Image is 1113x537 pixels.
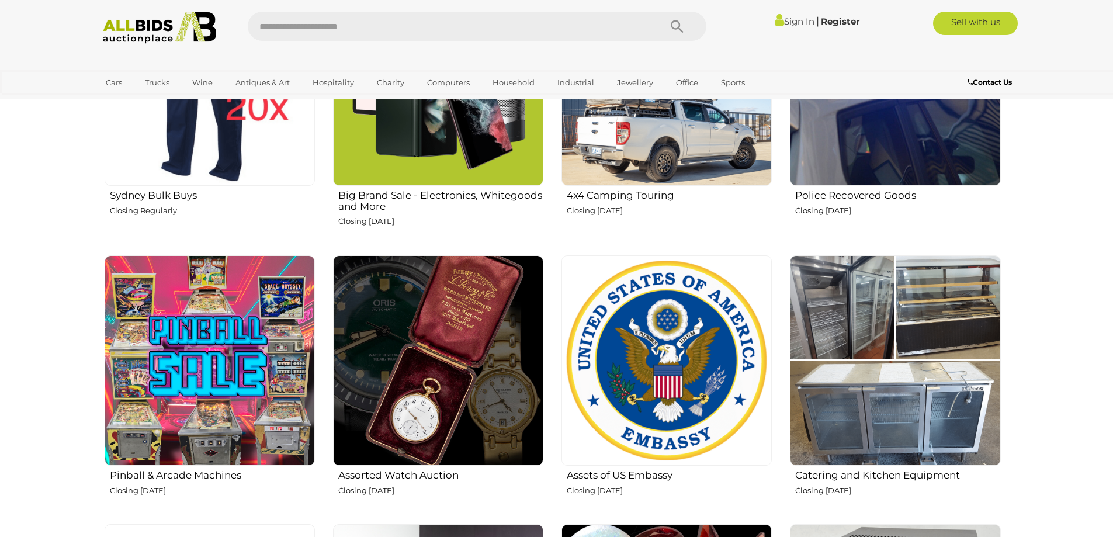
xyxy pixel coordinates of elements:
[561,255,772,515] a: Assets of US Embassy Closing [DATE]
[567,484,772,497] p: Closing [DATE]
[104,255,315,515] a: Pinball & Arcade Machines Closing [DATE]
[332,255,543,515] a: Assorted Watch Auction Closing [DATE]
[419,73,477,92] a: Computers
[821,16,859,27] a: Register
[333,255,543,466] img: Assorted Watch Auction
[561,255,772,466] img: Assets of US Embassy
[338,467,543,481] h2: Assorted Watch Auction
[98,73,130,92] a: Cars
[609,73,661,92] a: Jewellery
[968,78,1012,86] b: Contact Us
[110,204,315,217] p: Closing Regularly
[567,187,772,201] h2: 4x4 Camping Touring
[795,467,1000,481] h2: Catering and Kitchen Equipment
[567,467,772,481] h2: Assets of US Embassy
[105,255,315,466] img: Pinball & Arcade Machines
[110,467,315,481] h2: Pinball & Arcade Machines
[968,76,1015,89] a: Contact Us
[789,255,1000,515] a: Catering and Kitchen Equipment Closing [DATE]
[369,73,412,92] a: Charity
[485,73,542,92] a: Household
[338,484,543,497] p: Closing [DATE]
[98,92,196,112] a: [GEOGRAPHIC_DATA]
[110,187,315,201] h2: Sydney Bulk Buys
[790,255,1000,466] img: Catering and Kitchen Equipment
[305,73,362,92] a: Hospitality
[795,484,1000,497] p: Closing [DATE]
[648,12,706,41] button: Search
[137,73,177,92] a: Trucks
[567,204,772,217] p: Closing [DATE]
[775,16,814,27] a: Sign In
[795,204,1000,217] p: Closing [DATE]
[933,12,1018,35] a: Sell with us
[110,484,315,497] p: Closing [DATE]
[228,73,297,92] a: Antiques & Art
[713,73,753,92] a: Sports
[185,73,220,92] a: Wine
[795,187,1000,201] h2: Police Recovered Goods
[668,73,706,92] a: Office
[550,73,602,92] a: Industrial
[338,187,543,212] h2: Big Brand Sale - Electronics, Whitegoods and More
[816,15,819,27] span: |
[96,12,223,44] img: Allbids.com.au
[338,214,543,228] p: Closing [DATE]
